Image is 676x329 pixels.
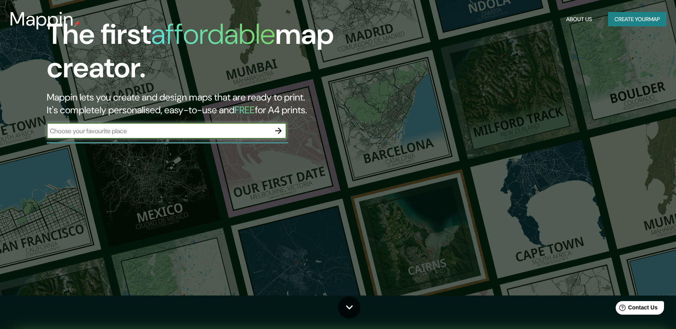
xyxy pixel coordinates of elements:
iframe: Help widget launcher [605,298,667,320]
button: Create yourmap [608,12,666,27]
button: About Us [563,12,595,27]
input: Choose your favourite place [47,126,270,136]
h5: FREE [235,104,255,116]
h3: Mappin [10,8,74,30]
h2: Mappin lets you create and design maps that are ready to print. It's completely personalised, eas... [47,91,385,116]
img: mappin-pin [74,21,80,27]
h1: The first map creator. [47,18,385,91]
